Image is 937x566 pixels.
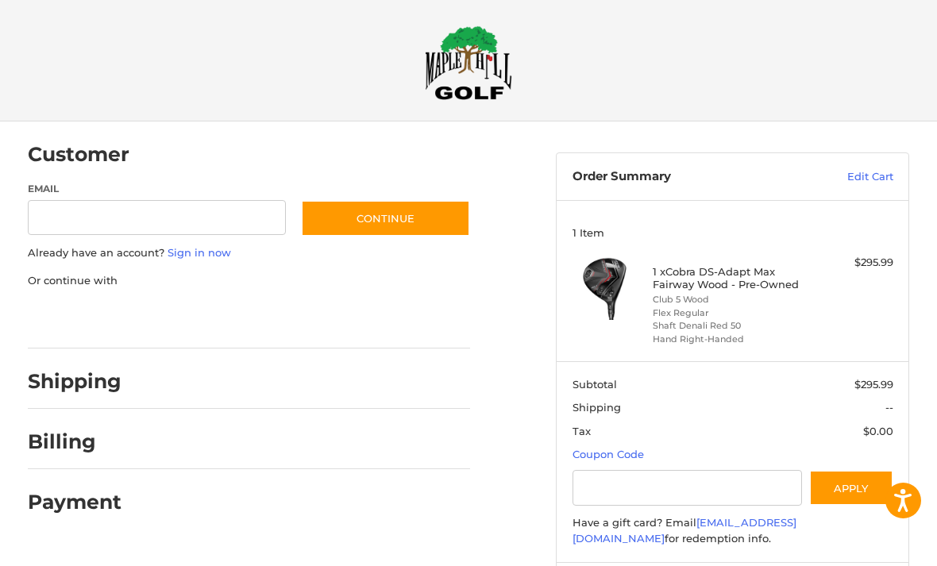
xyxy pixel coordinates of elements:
iframe: PayPal-paylater [157,304,276,333]
p: Already have an account? [28,245,471,261]
h4: 1 x Cobra DS-Adapt Max Fairway Wood - Pre-Owned [653,265,809,291]
iframe: Google Customer Reviews [806,523,937,566]
li: Hand Right-Handed [653,333,809,346]
iframe: PayPal-venmo [291,304,411,333]
h2: Payment [28,490,121,514]
iframe: PayPal-paypal [22,304,141,333]
span: Shipping [573,401,621,414]
h2: Billing [28,429,121,454]
p: Or continue with [28,273,471,289]
div: Have a gift card? Email for redemption info. [573,515,893,546]
h3: 1 Item [573,226,893,239]
span: Tax [573,425,591,437]
a: Coupon Code [573,448,644,460]
span: $295.99 [854,378,893,391]
input: Gift Certificate or Coupon Code [573,470,802,506]
span: -- [885,401,893,414]
h3: Order Summary [573,169,792,185]
li: Club 5 Wood [653,293,809,306]
label: Email [28,182,286,196]
button: Continue [301,200,470,237]
span: $0.00 [863,425,893,437]
div: $295.99 [813,255,893,271]
li: Shaft Denali Red 50 [653,319,809,333]
a: Sign in now [168,246,231,259]
a: [EMAIL_ADDRESS][DOMAIN_NAME] [573,516,796,545]
h2: Shipping [28,369,121,394]
h2: Customer [28,142,129,167]
img: Maple Hill Golf [425,25,512,100]
span: Subtotal [573,378,617,391]
li: Flex Regular [653,306,809,320]
a: Edit Cart [791,169,893,185]
button: Apply [809,470,893,506]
